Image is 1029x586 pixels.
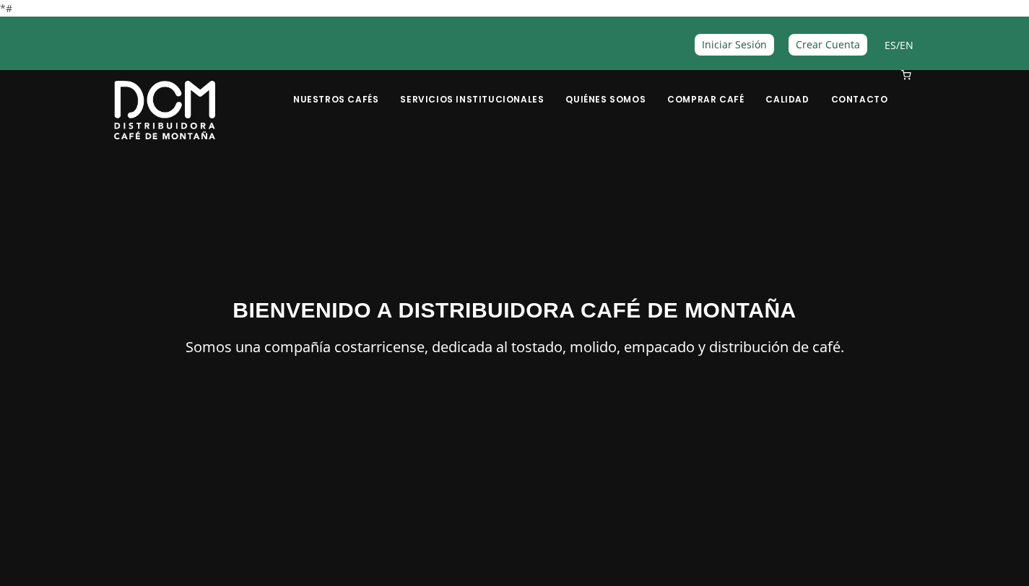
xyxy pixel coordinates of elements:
a: Comprar Café [659,71,752,105]
a: Contacto [822,71,897,105]
a: Servicios Institucionales [391,71,552,105]
p: Somos una compañía costarricense, dedicada al tostado, molido, empacado y distribución de café. [114,335,916,359]
a: Quiénes Somos [557,71,654,105]
a: Iniciar Sesión [695,34,774,55]
a: Calidad [757,71,817,105]
a: Crear Cuenta [789,34,867,55]
h3: BIENVENIDO A DISTRIBUIDORA CAFÉ DE MONTAÑA [114,294,916,326]
a: EN [900,38,913,52]
span: / [885,37,913,53]
a: ES [885,38,896,52]
a: Nuestros Cafés [285,71,387,105]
